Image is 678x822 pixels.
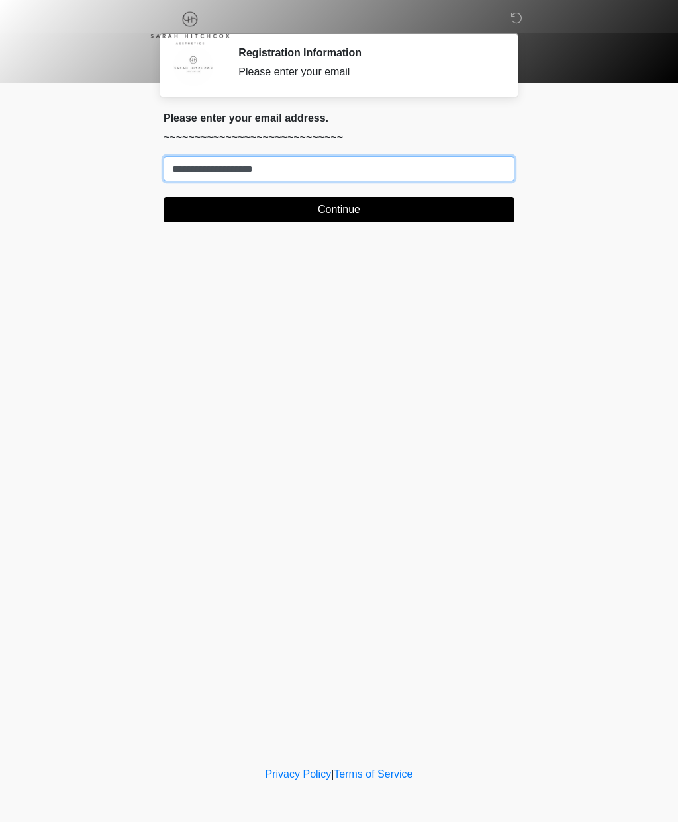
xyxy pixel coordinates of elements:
img: Agent Avatar [173,46,213,86]
button: Continue [164,197,514,222]
p: ~~~~~~~~~~~~~~~~~~~~~~~~~~~~~ [164,130,514,146]
a: | [331,768,334,780]
a: Privacy Policy [266,768,332,780]
div: Please enter your email [238,64,495,80]
h2: Please enter your email address. [164,112,514,124]
a: Terms of Service [334,768,412,780]
img: Sarah Hitchcox Aesthetics Logo [150,10,230,45]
